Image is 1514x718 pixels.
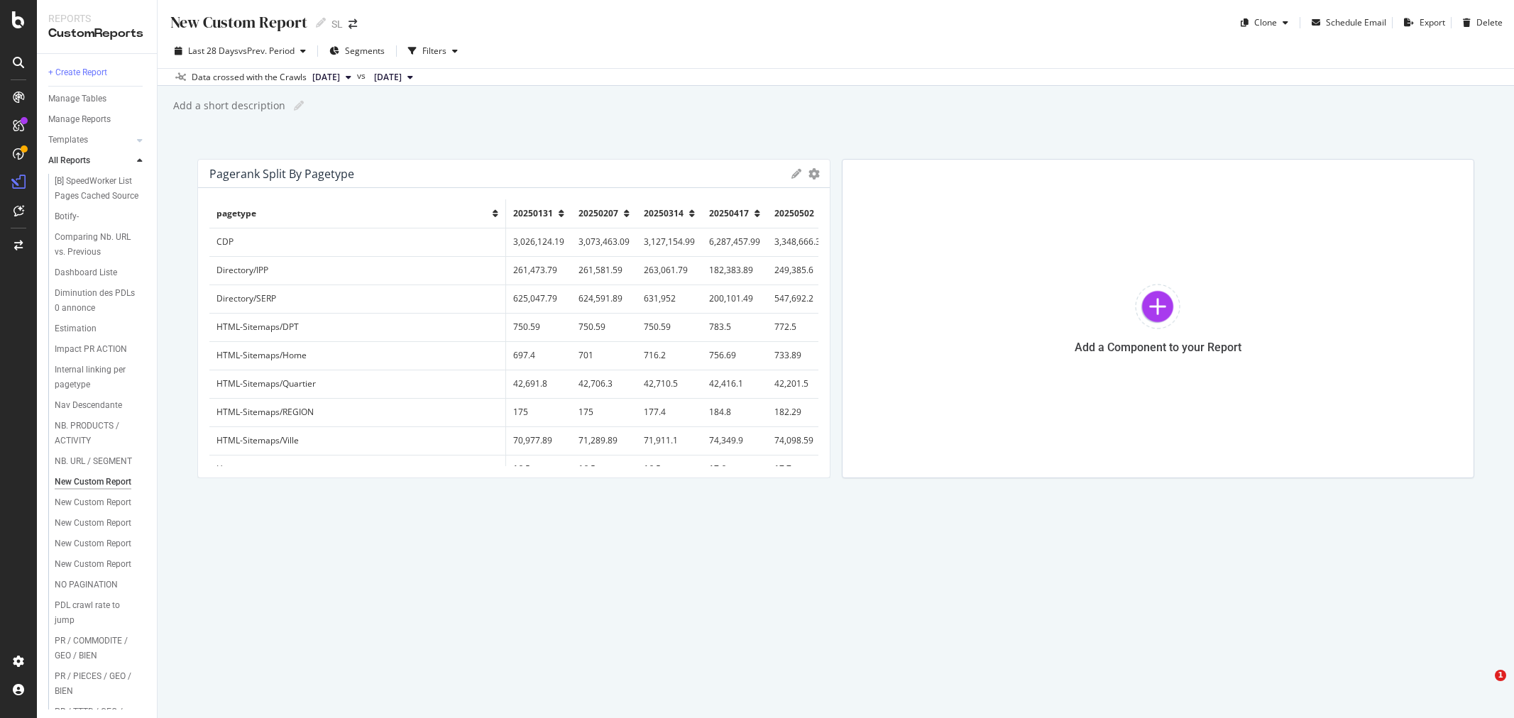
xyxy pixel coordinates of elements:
div: Botify- [55,209,79,224]
a: Templates [48,133,133,148]
button: [DATE] [307,69,357,86]
td: 42,691.8 [506,370,572,398]
div: New Custom Report [169,11,307,33]
td: 42,710.5 [637,370,702,398]
span: 20250314 [644,207,684,219]
button: Clone [1235,11,1294,34]
button: [DATE] [368,69,419,86]
td: 6,287,457.99 [702,228,767,256]
button: Export [1398,11,1445,34]
td: 16.5 [506,455,572,483]
a: New Custom Report [55,516,147,531]
a: Diminution des PDLs 0 annonce [55,286,147,316]
td: 750.59 [506,313,572,341]
button: Delete [1457,11,1503,34]
a: [B] SpeedWorker List Pages Cached Source [55,174,147,204]
td: 17.6 [702,455,767,483]
td: 42,706.3 [571,370,637,398]
div: Dashboard Liste [55,265,117,280]
a: Botify- [55,209,147,224]
a: Manage Tables [48,92,147,106]
div: Comparing Nb. URL vs. Previous [55,230,138,260]
div: NO PAGINATION [55,578,118,592]
span: Segments [345,45,385,57]
a: All Reports [48,153,133,168]
a: New Custom Report [55,557,147,572]
button: Filters [402,40,463,62]
iframe: Intercom live chat [1466,670,1500,704]
div: [B] SpeedWorker List Pages Cached Source [55,174,140,204]
a: NB. PRODUCTS / ACTIVITY [55,419,147,448]
span: 20250207 [578,207,618,219]
td: 16.5 [637,455,702,483]
td: 547,692.2 [767,285,833,313]
div: Pagerank split by Pagetype [209,167,354,181]
a: Internal linking per pagetype [55,363,147,392]
td: 625,047.79 [506,285,572,313]
div: SL [331,17,343,31]
div: Manage Tables [48,92,106,106]
i: Edit report name [316,18,326,28]
a: + Create Report [48,65,147,80]
div: Impact PR ACTION [55,342,127,357]
span: 2025 May. 2nd [312,71,340,84]
td: 175 [506,398,572,426]
span: 1 [1495,670,1506,681]
div: Templates [48,133,88,148]
div: Data crossed with the Crawls [192,71,307,84]
div: New Custom Report [55,536,131,551]
span: Last 28 Days [188,45,238,57]
a: Comparing Nb. URL vs. Previous [55,230,147,260]
div: arrow-right-arrow-left [349,19,357,29]
td: 624,591.89 [571,285,637,313]
td: 772.5 [767,313,833,341]
td: 783.5 [702,313,767,341]
div: NB. PRODUCTS / ACTIVITY [55,419,136,448]
td: 70,977.89 [506,426,572,455]
td: HTML-Sitemaps/Home [209,341,506,370]
td: 750.59 [637,313,702,341]
div: CustomReports [48,26,146,42]
div: Manage Reports [48,112,111,127]
div: NB. URL / SEGMENT [55,454,132,469]
a: New Custom Report [55,536,147,551]
a: Manage Reports [48,112,147,127]
a: Dashboard Liste [55,265,147,280]
div: + Create Report [48,65,107,80]
button: Schedule Email [1306,11,1386,34]
td: 249,385.6 [767,256,833,285]
td: 3,127,154.99 [637,228,702,256]
span: vs [357,70,368,82]
div: All Reports [48,153,90,168]
td: 697.4 [506,341,572,370]
span: vs Prev. Period [238,45,295,57]
td: 42,416.1 [702,370,767,398]
td: 200,101.49 [702,285,767,313]
td: 184.8 [702,398,767,426]
a: New Custom Report [55,475,147,490]
div: Pagerank split by Pagetypegearpagetype2025013120250207202503142025041720250502CDP3,026,124.193,07... [197,159,830,478]
div: New Custom Report [55,557,131,572]
td: HTML-Sitemaps/REGION [209,398,506,426]
div: Clone [1254,16,1277,28]
td: 177.4 [637,398,702,426]
div: PR / PIECES / GEO / BIEN [55,669,135,699]
td: 74,098.59 [767,426,833,455]
td: Directory/SERP [209,285,506,313]
div: Internal linking per pagetype [55,363,136,392]
span: 20250417 [709,207,749,219]
td: 701 [571,341,637,370]
div: New Custom Report [55,475,131,490]
a: Estimation [55,321,147,336]
td: 716.2 [637,341,702,370]
td: 71,289.89 [571,426,637,455]
a: Impact PR ACTION [55,342,147,357]
td: 16.5 [571,455,637,483]
div: Reports [48,11,146,26]
span: 20250502 [774,207,814,219]
div: Filters [422,45,446,57]
td: 750.59 [571,313,637,341]
a: New Custom Report [55,495,147,510]
td: 733.89 [767,341,833,370]
div: gear [808,169,820,179]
